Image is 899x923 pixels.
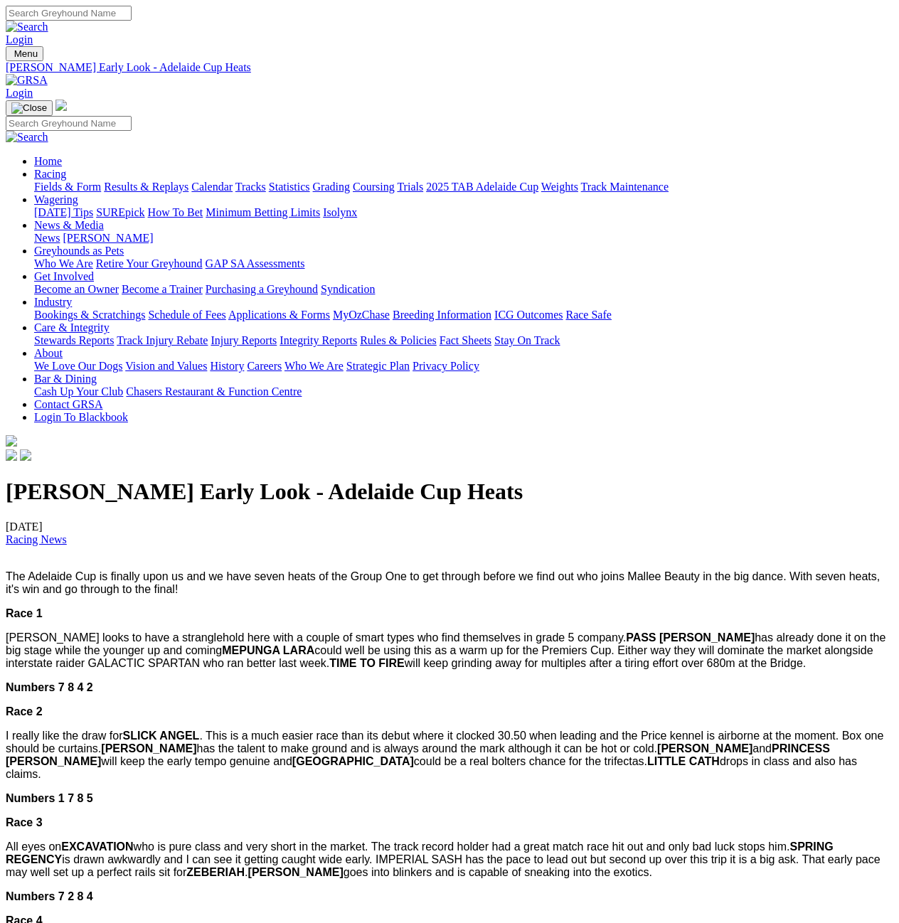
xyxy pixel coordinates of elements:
a: ICG Outcomes [494,309,563,321]
a: Home [34,155,62,167]
a: News [34,232,60,244]
a: Grading [313,181,350,193]
a: Tracks [235,181,266,193]
a: Industry [34,296,72,308]
span: I really like the draw for . This is a much easier race than its debut where it clocked 30.50 whe... [6,730,883,780]
a: Fields & Form [34,181,101,193]
a: Applications & Forms [228,309,330,321]
div: Industry [34,309,893,321]
span: Race 2 [6,705,43,717]
img: Search [6,131,48,144]
a: Race Safe [565,309,611,321]
a: Weights [541,181,578,193]
img: logo-grsa-white.png [55,100,67,111]
img: logo-grsa-white.png [6,435,17,447]
a: Breeding Information [393,309,491,321]
a: Strategic Plan [346,360,410,372]
a: Injury Reports [211,334,277,346]
strong: [GEOGRAPHIC_DATA] [292,755,414,767]
a: Schedule of Fees [148,309,225,321]
button: Toggle navigation [6,46,43,61]
a: Racing News [6,533,67,545]
strong: ZEBERIAH [186,866,245,878]
span: [DATE] [6,521,67,545]
a: Wagering [34,193,78,206]
a: [PERSON_NAME] Early Look - Adelaide Cup Heats [6,61,893,74]
div: Bar & Dining [34,385,893,398]
a: Stay On Track [494,334,560,346]
span: Menu [14,48,38,59]
a: Results & Replays [104,181,188,193]
strong: SPRING REGENCY [6,841,834,865]
a: Bar & Dining [34,373,97,385]
div: Get Involved [34,283,893,296]
a: Login To Blackbook [34,411,128,423]
a: Rules & Policies [360,334,437,346]
a: Retire Your Greyhound [96,257,203,270]
div: Wagering [34,206,893,219]
strong: [PERSON_NAME] [657,742,752,754]
a: Statistics [269,181,310,193]
strong: [PERSON_NAME] [248,866,344,878]
a: About [34,347,63,359]
a: Track Maintenance [581,181,669,193]
a: Integrity Reports [280,334,357,346]
div: Greyhounds as Pets [34,257,893,270]
a: Syndication [321,283,375,295]
a: News & Media [34,219,104,231]
a: Who We Are [284,360,344,372]
span: The Adelaide Cup is finally upon us and we have seven heats of the Group One to get through befor... [6,570,880,595]
a: How To Bet [148,206,203,218]
strong: TIME TO [329,657,376,669]
span: Race 3 [6,816,43,828]
a: 2025 TAB Adelaide Cup [426,181,538,193]
a: Care & Integrity [34,321,110,334]
input: Search [6,6,132,21]
a: [DATE] Tips [34,206,93,218]
a: Chasers Restaurant & Function Centre [126,385,302,398]
a: Vision and Values [125,360,207,372]
a: Coursing [353,181,395,193]
a: SUREpick [96,206,144,218]
span: Race 1 [6,607,43,619]
a: Become a Trainer [122,283,203,295]
a: Careers [247,360,282,372]
a: GAP SA Assessments [206,257,305,270]
a: We Love Our Dogs [34,360,122,372]
a: Minimum Betting Limits [206,206,320,218]
a: Isolynx [323,206,357,218]
div: Racing [34,181,893,193]
img: GRSA [6,74,48,87]
strong: [PERSON_NAME] [659,631,755,644]
img: twitter.svg [20,449,31,461]
span: All eyes on who is pure class and very short in the market. The track record holder had a great m... [6,841,881,878]
a: Contact GRSA [34,398,102,410]
div: News & Media [34,232,893,245]
a: Trials [397,181,423,193]
strong: FIRE [378,657,404,669]
a: Cash Up Your Club [34,385,123,398]
a: Calendar [191,181,233,193]
strong: MEPUNGA LARA [222,644,314,656]
img: Close [11,102,47,114]
strong: EXCAVATION [61,841,133,853]
a: Track Injury Rebate [117,334,208,346]
h1: [PERSON_NAME] Early Look - Adelaide Cup Heats [6,479,893,505]
a: Greyhounds as Pets [34,245,124,257]
a: Stewards Reports [34,334,114,346]
strong: [PERSON_NAME] [101,742,196,754]
strong: PRINCESS [PERSON_NAME] [6,742,830,767]
span: Numbers 7 2 8 4 [6,890,93,902]
a: Login [6,33,33,46]
a: Get Involved [34,270,94,282]
span: Numbers 1 7 8 5 [6,792,93,804]
input: Search [6,116,132,131]
strong: PASS [626,631,656,644]
a: Purchasing a Greyhound [206,283,318,295]
img: Search [6,21,48,33]
img: facebook.svg [6,449,17,461]
a: [PERSON_NAME] [63,232,153,244]
a: MyOzChase [333,309,390,321]
div: Care & Integrity [34,334,893,347]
